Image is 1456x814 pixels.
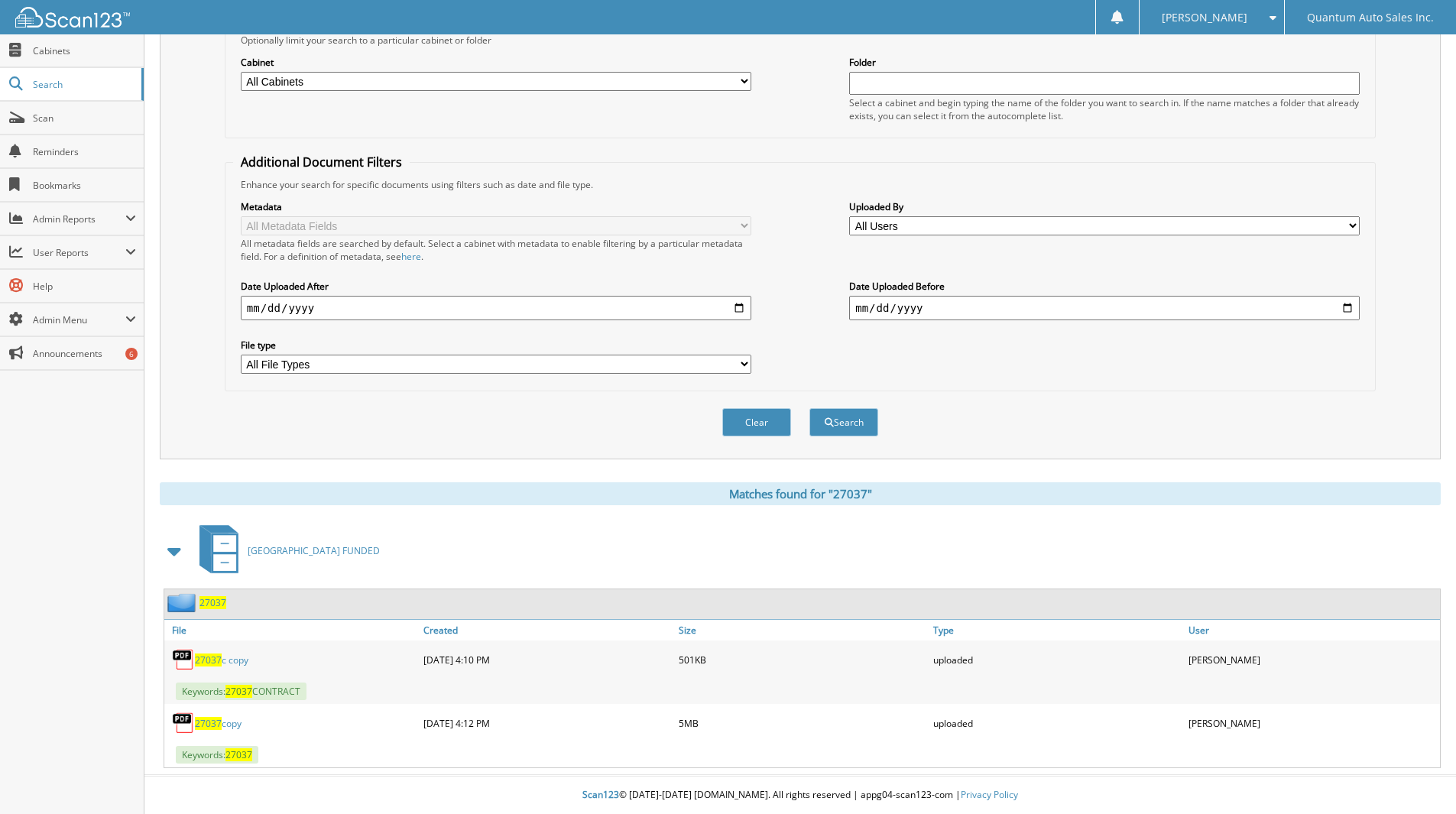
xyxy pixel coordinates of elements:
[195,717,242,730] a: 27037copy
[160,482,1441,505] div: Matches found for "27037"
[809,408,878,436] button: Search
[241,296,751,320] input: start
[961,788,1018,801] a: Privacy Policy
[233,178,1367,191] div: Enhance your search for specific documents using filters such as date and file type.
[582,788,619,801] span: Scan123
[33,179,136,192] span: Bookmarks
[33,313,125,326] span: Admin Menu
[849,280,1360,293] label: Date Uploaded Before
[675,708,930,738] div: 5MB
[125,348,138,360] div: 6
[233,154,410,170] legend: Additional Document Filters
[929,708,1185,738] div: uploaded
[195,653,248,666] a: 27037c copy
[225,748,252,761] span: 27037
[241,280,751,293] label: Date Uploaded After
[241,200,751,213] label: Metadata
[929,644,1185,675] div: uploaded
[33,44,136,57] span: Cabinets
[1162,13,1247,22] span: [PERSON_NAME]
[420,644,675,675] div: [DATE] 4:10 PM
[167,593,199,612] img: folder2.png
[164,620,420,640] a: File
[675,644,930,675] div: 501KB
[172,712,195,735] img: PDF.png
[420,708,675,738] div: [DATE] 4:12 PM
[33,212,125,225] span: Admin Reports
[33,280,136,293] span: Help
[176,683,306,700] span: Keywords: CONTRACT
[172,648,195,671] img: PDF.png
[241,237,751,263] div: All metadata fields are searched by default. Select a cabinet with metadata to enable filtering b...
[1185,644,1440,675] div: [PERSON_NAME]
[33,112,136,125] span: Scan
[849,200,1360,213] label: Uploaded By
[33,145,136,158] span: Reminders
[190,521,380,581] a: [GEOGRAPHIC_DATA] FUNDED
[241,339,751,352] label: File type
[33,246,125,259] span: User Reports
[33,347,136,360] span: Announcements
[176,746,258,764] span: Keywords:
[1185,620,1440,640] a: User
[195,717,222,730] span: 27037
[1307,13,1434,22] span: Quantum Auto Sales Inc.
[675,620,930,640] a: Size
[849,296,1360,320] input: end
[225,685,252,698] span: 27037
[849,56,1360,69] label: Folder
[420,620,675,640] a: Created
[248,544,380,557] span: [GEOGRAPHIC_DATA] FUNDED
[195,653,222,666] span: 27037
[241,56,751,69] label: Cabinet
[33,78,134,91] span: Search
[929,620,1185,640] a: Type
[722,408,791,436] button: Clear
[849,96,1360,122] div: Select a cabinet and begin typing the name of the folder you want to search in. If the name match...
[401,250,421,263] a: here
[15,7,130,28] img: scan123-logo-white.svg
[233,34,1367,47] div: Optionally limit your search to a particular cabinet or folder
[144,777,1456,814] div: © [DATE]-[DATE] [DOMAIN_NAME]. All rights reserved | appg04-scan123-com |
[1185,708,1440,738] div: [PERSON_NAME]
[199,596,226,609] a: 27037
